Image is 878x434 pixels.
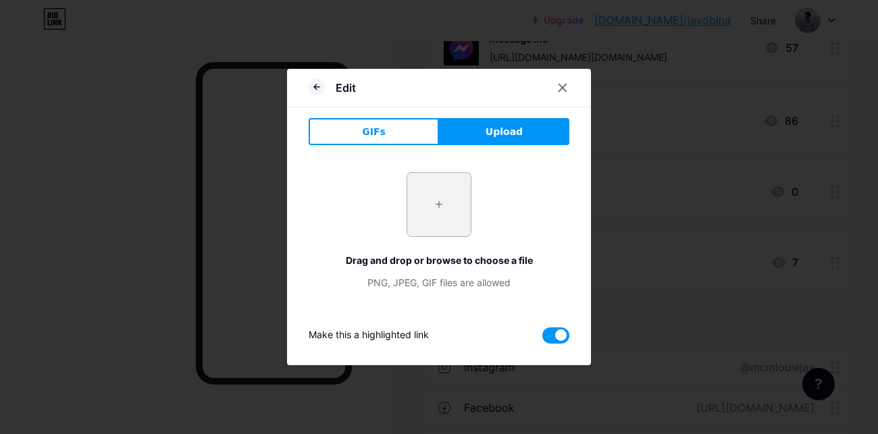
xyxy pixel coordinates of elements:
span: GIFs [362,125,386,139]
div: PNG, JPEG, GIF files are allowed [309,275,569,290]
div: Edit [336,80,356,96]
div: Make this a highlighted link [309,327,429,344]
button: GIFs [309,118,439,145]
span: Upload [486,125,523,139]
button: Upload [439,118,569,145]
div: Drag and drop or browse to choose a file [309,253,569,267]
